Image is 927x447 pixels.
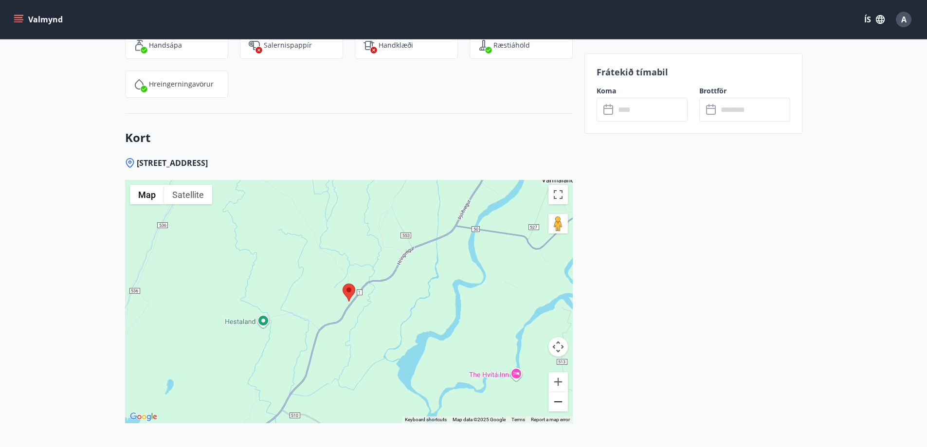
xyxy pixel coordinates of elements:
[137,158,208,168] span: [STREET_ADDRESS]
[548,372,568,392] button: Zoom in
[548,392,568,411] button: Zoom out
[597,66,790,78] p: Frátekið tímabil
[511,417,525,422] a: Terms (opens in new tab)
[453,417,506,422] span: Map data ©2025 Google
[130,185,164,204] button: Show street map
[478,39,490,51] img: saOQRUK9k0plC04d75OSnkMeCb4WtbSIwuaOqe9o.svg
[127,411,160,423] a: Open this area in Google Maps (opens a new window)
[699,86,790,96] label: Brottför
[248,39,260,51] img: JsUkc86bAWErts0UzsjU3lk4pw2986cAIPoh8Yw7.svg
[859,11,890,28] button: ÍS
[363,39,375,51] img: uiBtL0ikWr40dZiggAgPY6zIBwQcLm3lMVfqTObx.svg
[901,14,907,25] span: A
[548,337,568,357] button: Map camera controls
[548,185,568,204] button: Toggle fullscreen view
[405,416,447,423] button: Keyboard shortcuts
[892,8,915,31] button: A
[133,39,145,51] img: 96TlfpxwFVHR6UM9o3HrTVSiAREwRYtsizir1BR0.svg
[127,411,160,423] img: Google
[164,185,212,204] button: Show satellite imagery
[149,40,182,50] p: Handsápa
[149,79,214,89] p: Hreingerningavörur
[12,11,67,28] button: menu
[531,417,570,422] a: Report a map error
[379,40,413,50] p: Handklæði
[125,129,573,146] h3: Kort
[493,40,530,50] p: Ræstiáhöld
[597,86,688,96] label: Koma
[133,78,145,90] img: IEMZxl2UAX2uiPqnGqR2ECYTbkBjM7IGMvKNT7zJ.svg
[548,214,568,233] button: Drag Pegman onto the map to open Street View
[264,40,312,50] p: Salernispappír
